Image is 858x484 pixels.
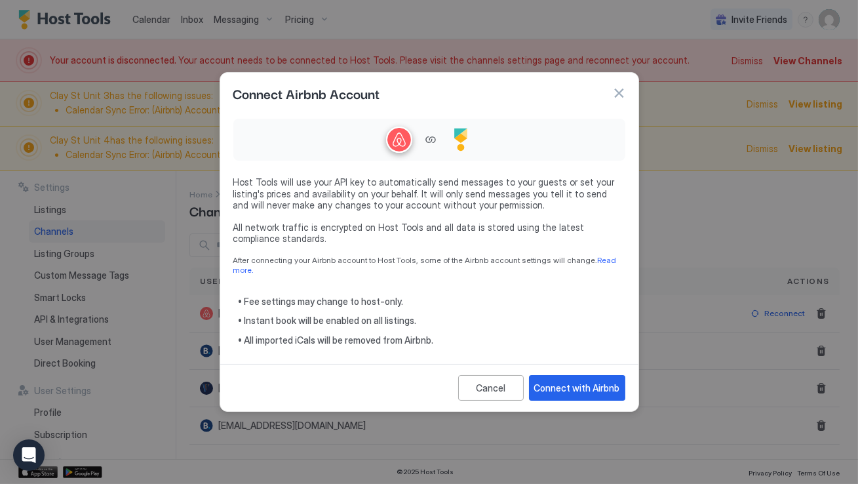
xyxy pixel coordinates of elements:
[534,381,620,395] div: Connect with Airbnb
[233,222,625,245] span: All network traffic is encrypted on Host Tools and all data is stored using the latest compliance...
[458,375,524,401] button: Cancel
[529,375,625,401] button: Connect with Airbnb
[233,255,625,275] span: After connecting your Airbnb account to Host Tools, some of the Airbnb account settings will change.
[476,381,505,395] div: Cancel
[239,334,625,346] span: • All imported iCals will be removed from Airbnb.
[233,255,619,275] a: Read more.
[239,296,625,308] span: • Fee settings may change to host-only.
[239,315,625,327] span: • Instant book will be enabled on all listings.
[13,439,45,471] div: Open Intercom Messenger
[233,83,380,103] span: Connect Airbnb Account
[233,176,625,211] span: Host Tools will use your API key to automatically send messages to your guests or set your listin...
